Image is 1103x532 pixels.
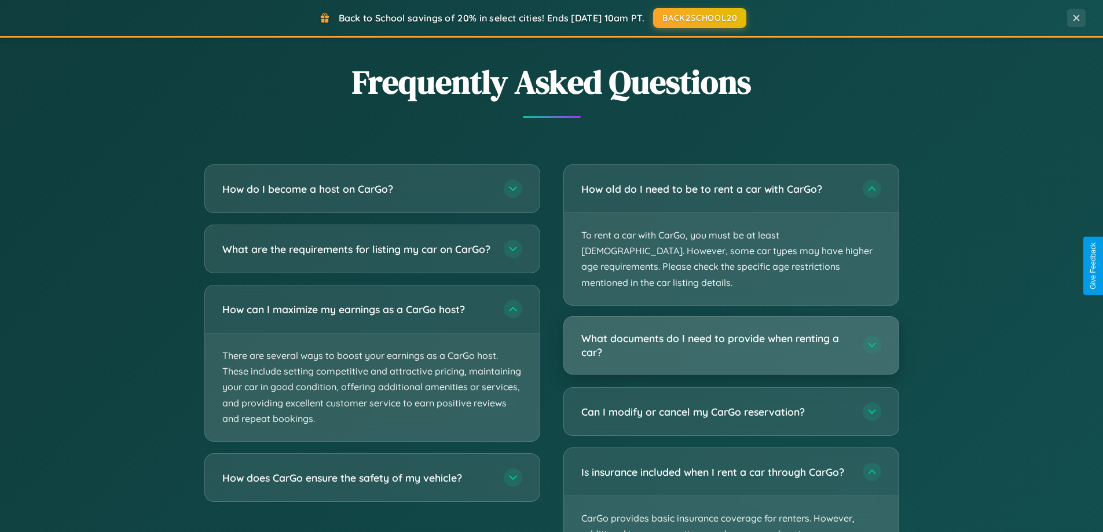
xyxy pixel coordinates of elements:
[1089,243,1097,289] div: Give Feedback
[339,12,644,24] span: Back to School savings of 20% in select cities! Ends [DATE] 10am PT.
[222,242,492,256] h3: What are the requirements for listing my car on CarGo?
[581,465,851,479] h3: Is insurance included when I rent a car through CarGo?
[581,331,851,359] h3: What documents do I need to provide when renting a car?
[222,302,492,317] h3: How can I maximize my earnings as a CarGo host?
[581,182,851,196] h3: How old do I need to be to rent a car with CarGo?
[564,213,899,305] p: To rent a car with CarGo, you must be at least [DEMOGRAPHIC_DATA]. However, some car types may ha...
[222,182,492,196] h3: How do I become a host on CarGo?
[204,60,899,104] h2: Frequently Asked Questions
[222,471,492,485] h3: How does CarGo ensure the safety of my vehicle?
[653,8,746,28] button: BACK2SCHOOL20
[581,405,851,419] h3: Can I modify or cancel my CarGo reservation?
[205,333,540,441] p: There are several ways to boost your earnings as a CarGo host. These include setting competitive ...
